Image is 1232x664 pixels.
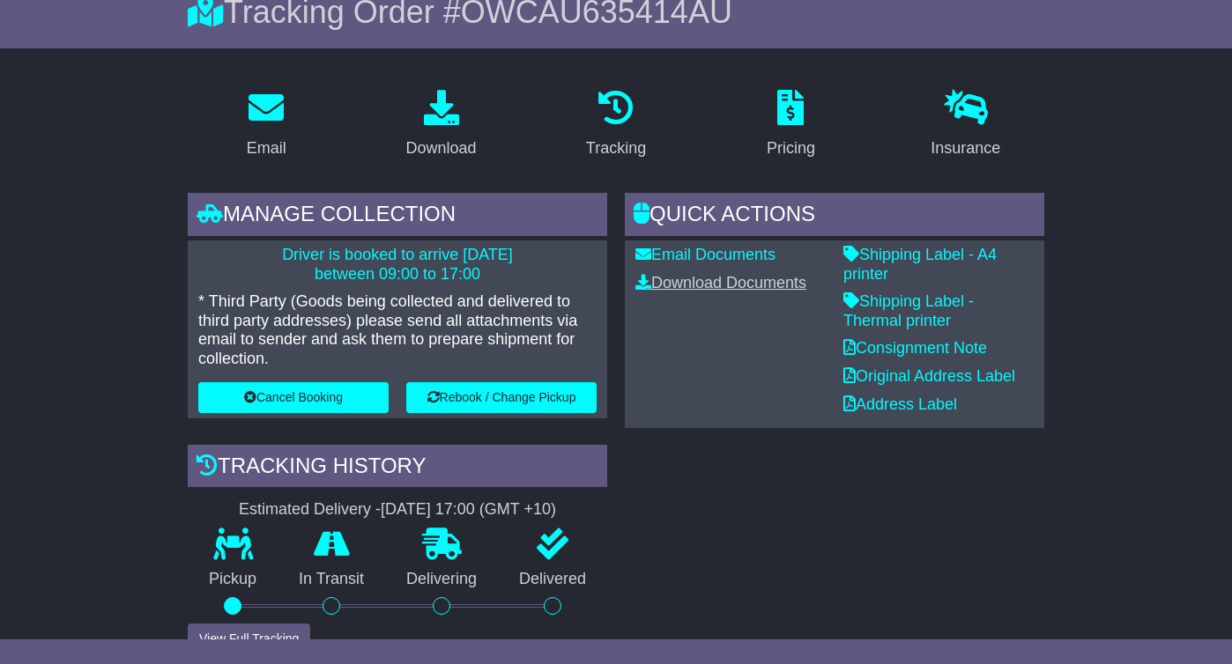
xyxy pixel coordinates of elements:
p: Delivering [385,570,498,589]
div: Pricing [767,136,815,160]
div: Insurance [931,136,1000,160]
a: Original Address Label [843,367,1015,385]
a: Shipping Label - A4 printer [843,246,997,283]
div: Download [406,136,477,160]
a: Email [235,84,298,166]
a: Download [395,84,488,166]
a: Pricing [755,84,827,166]
div: Tracking [586,136,646,160]
div: [DATE] 17:00 (GMT +10) [381,500,556,520]
div: Quick Actions [625,193,1044,240]
p: Pickup [188,570,278,589]
div: Email [247,136,286,160]
p: Driver is booked to arrive [DATE] between 09:00 to 17:00 [198,246,597,284]
a: Address Label [843,395,957,413]
p: In Transit [278,570,385,589]
a: Email Documents [635,246,776,263]
button: Cancel Booking [198,382,389,413]
a: Tracking [575,84,657,166]
p: Delivered [498,570,607,589]
a: Shipping Label - Thermal printer [843,292,974,329]
div: Manage collection [188,193,607,240]
button: View Full Tracking [188,623,310,654]
button: Rebook / Change Pickup [406,382,597,413]
div: Tracking history [188,445,607,492]
p: * Third Party (Goods being collected and delivered to third party addresses) please send all atta... [198,292,597,368]
div: Estimated Delivery - [188,500,607,520]
a: Insurance [919,84,1012,166]
a: Consignment Note [843,339,987,357]
a: Download Documents [635,274,806,291]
